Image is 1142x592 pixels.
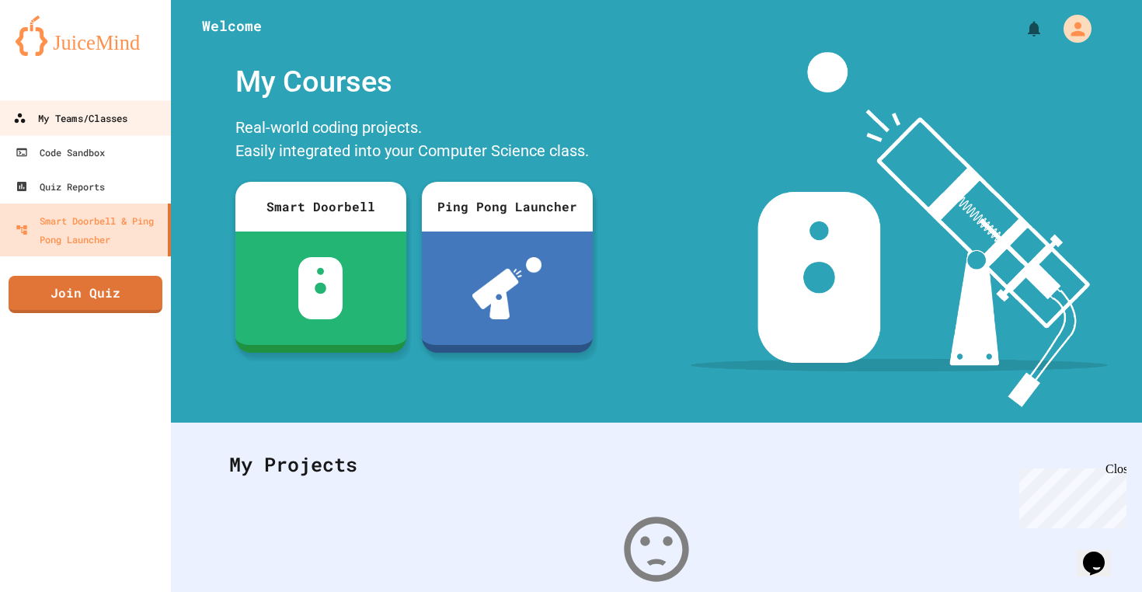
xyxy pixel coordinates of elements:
[16,143,105,162] div: Code Sandbox
[16,177,105,196] div: Quiz Reports
[422,182,593,232] div: Ping Pong Launcher
[214,434,1099,495] div: My Projects
[298,257,343,319] img: sdb-white.svg
[1077,530,1126,576] iframe: chat widget
[9,276,162,313] a: Join Quiz
[16,16,155,56] img: logo-orange.svg
[1013,462,1126,528] iframe: chat widget
[996,16,1047,42] div: My Notifications
[6,6,107,99] div: Chat with us now!Close
[228,52,601,112] div: My Courses
[228,112,601,170] div: Real-world coding projects. Easily integrated into your Computer Science class.
[691,52,1107,407] img: banner-image-my-projects.png
[1047,11,1095,47] div: My Account
[16,211,162,249] div: Smart Doorbell & Ping Pong Launcher
[13,109,127,128] div: My Teams/Classes
[472,257,541,319] img: ppl-with-ball.png
[235,182,406,232] div: Smart Doorbell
